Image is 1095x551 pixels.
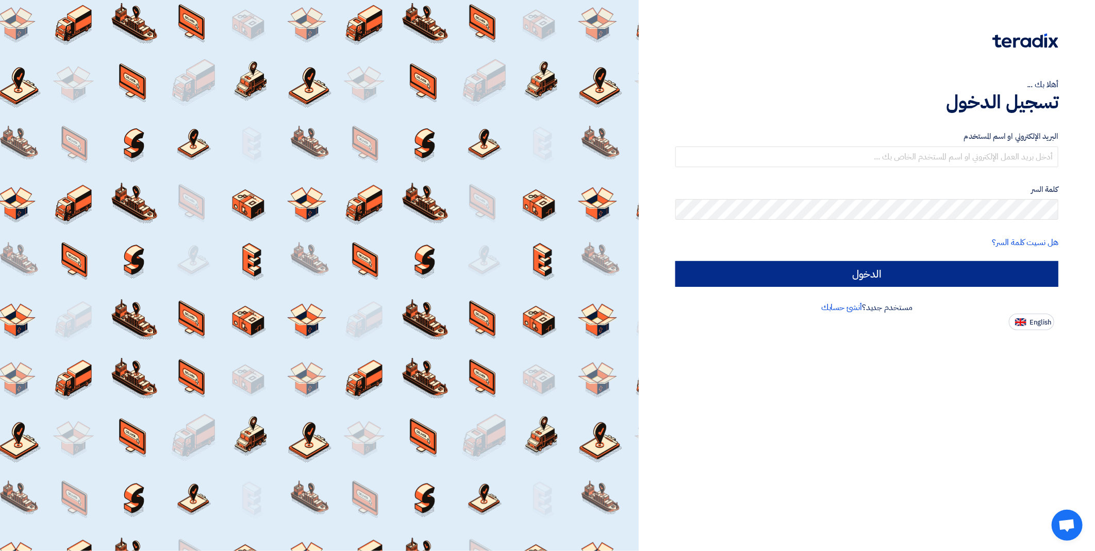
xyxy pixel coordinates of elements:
div: أهلا بك ... [675,78,1058,91]
span: English [1030,319,1051,326]
button: English [1009,314,1054,330]
h1: تسجيل الدخول [675,91,1058,114]
img: en-US.png [1015,318,1026,326]
img: Teradix logo [992,34,1058,48]
div: مستخدم جديد؟ [675,301,1058,314]
input: أدخل بريد العمل الإلكتروني او اسم المستخدم الخاص بك ... [675,147,1058,167]
label: البريد الإلكتروني او اسم المستخدم [675,131,1058,142]
a: هل نسيت كلمة السر؟ [992,236,1058,249]
label: كلمة السر [675,184,1058,196]
a: Open chat [1052,510,1083,541]
input: الدخول [675,261,1058,287]
a: أنشئ حسابك [821,301,862,314]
